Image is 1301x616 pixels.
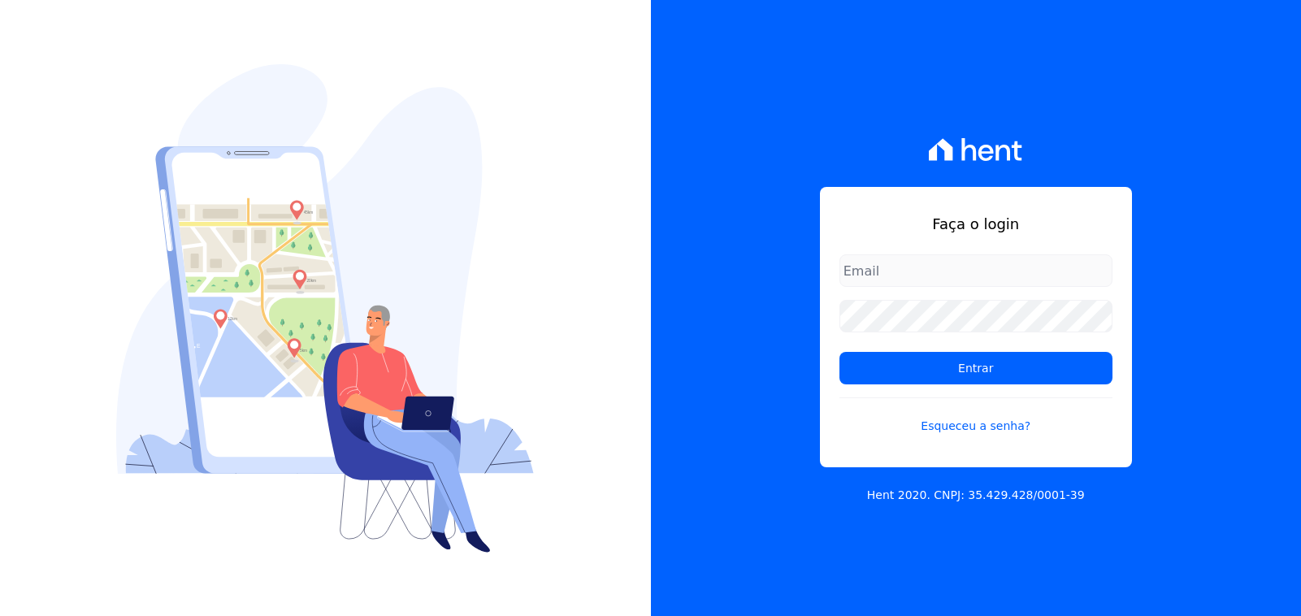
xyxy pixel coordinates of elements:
input: Email [839,254,1112,287]
a: Esqueceu a senha? [839,397,1112,435]
p: Hent 2020. CNPJ: 35.429.428/0001-39 [867,487,1085,504]
input: Entrar [839,352,1112,384]
img: Login [116,64,534,553]
h1: Faça o login [839,213,1112,235]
